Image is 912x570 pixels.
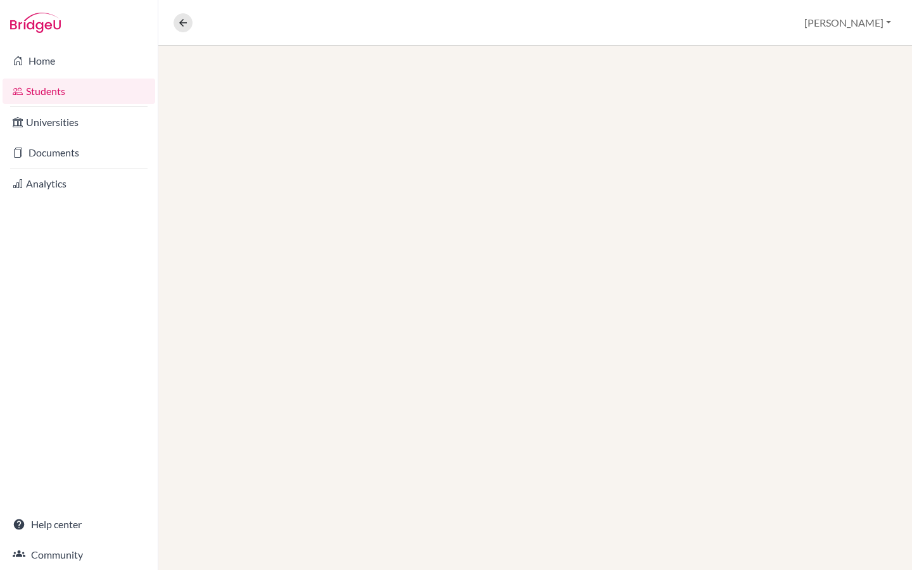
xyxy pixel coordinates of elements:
img: Bridge-U [10,13,61,33]
a: Help center [3,512,155,537]
a: Students [3,79,155,104]
a: Analytics [3,171,155,196]
a: Documents [3,140,155,165]
a: Community [3,542,155,567]
a: Home [3,48,155,73]
button: [PERSON_NAME] [799,11,897,35]
a: Universities [3,110,155,135]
